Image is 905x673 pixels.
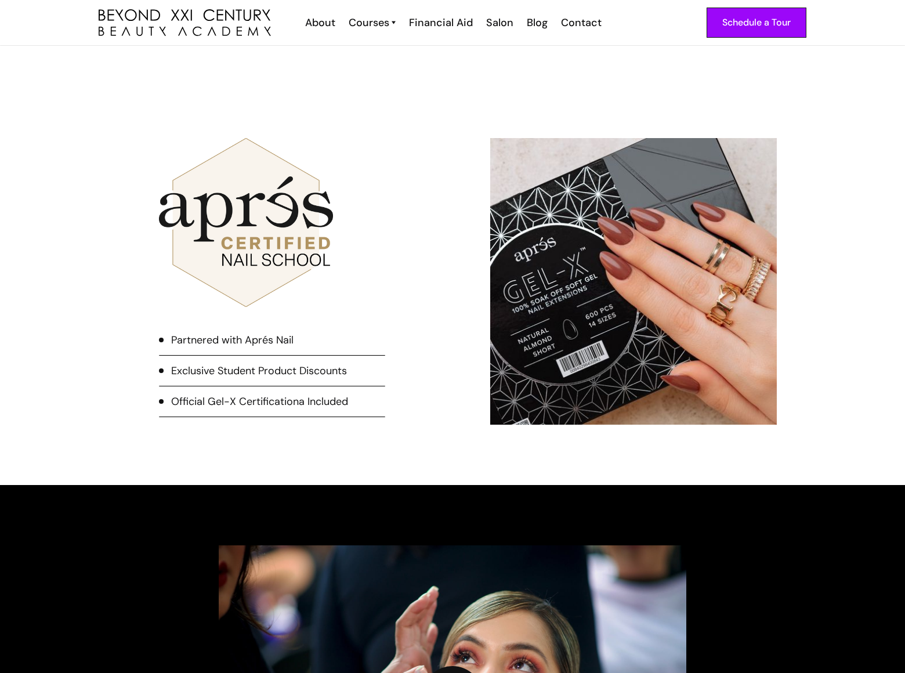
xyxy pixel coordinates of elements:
[349,15,389,30] div: Courses
[479,15,519,30] a: Salon
[490,138,777,425] img: Aprés certified nail school
[722,15,791,30] div: Schedule a Tour
[519,15,553,30] a: Blog
[553,15,607,30] a: Contact
[561,15,602,30] div: Contact
[409,15,473,30] div: Financial Aid
[171,394,348,409] div: Official Gel-X Certificationa Included
[349,15,396,30] a: Courses
[305,15,335,30] div: About
[159,138,333,307] img: Aprés certified nail school logo
[298,15,341,30] a: About
[171,332,294,348] div: Partnered with Aprés Nail
[527,15,548,30] div: Blog
[486,15,513,30] div: Salon
[99,9,271,37] img: beyond 21st century beauty academy logo
[401,15,479,30] a: Financial Aid
[99,9,271,37] a: home
[171,363,347,378] div: Exclusive Student Product Discounts
[707,8,806,38] a: Schedule a Tour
